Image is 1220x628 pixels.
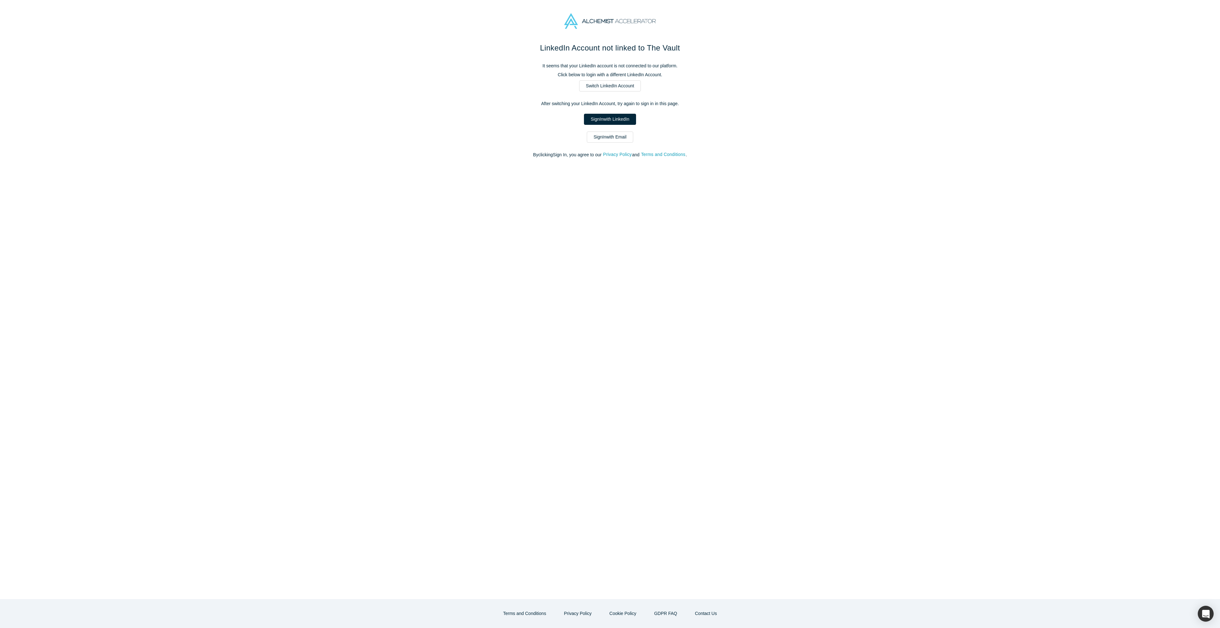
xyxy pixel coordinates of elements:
p: By clicking Sign In , you agree to our and . [477,152,743,158]
p: After switching your LinkedIn Account, try again to sign in in this page. [477,100,743,107]
button: Terms and Conditions [641,151,686,158]
p: Click below to login with a different LinkedIn Account. [477,71,743,78]
a: SignInwith LinkedIn [584,114,636,125]
a: SignInwith Email [587,132,633,143]
img: Alchemist Accelerator Logo [564,13,656,29]
button: Cookie Policy [603,608,643,619]
h1: LinkedIn Account not linked to The Vault [477,42,743,54]
a: Switch LinkedIn Account [579,80,641,91]
p: It seems that your LinkedIn account is not connected to our platform. [477,63,743,69]
a: GDPR FAQ [647,608,684,619]
button: Privacy Policy [557,608,598,619]
button: Terms and Conditions [497,608,553,619]
button: Contact Us [688,608,723,619]
button: Privacy Policy [603,151,632,158]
